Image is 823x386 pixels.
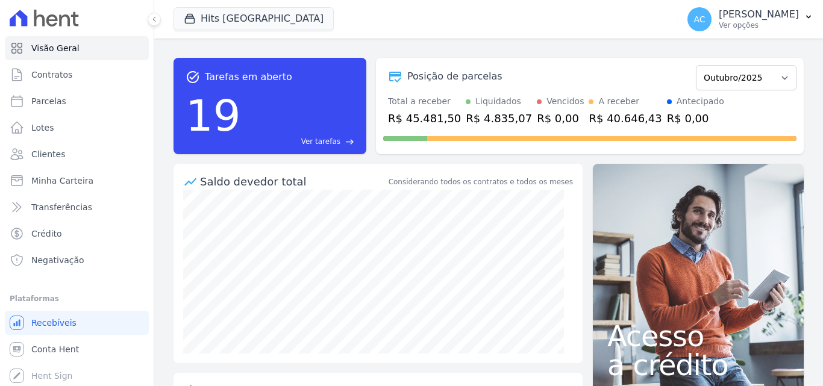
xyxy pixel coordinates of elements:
[389,176,573,187] div: Considerando todos os contratos e todos os meses
[345,137,354,146] span: east
[589,110,662,126] div: R$ 40.646,43
[174,7,334,30] button: Hits [GEOGRAPHIC_DATA]
[388,95,461,108] div: Total a receber
[5,337,149,361] a: Conta Hent
[667,110,724,126] div: R$ 0,00
[678,2,823,36] button: AC [PERSON_NAME] Ver opções
[301,136,340,147] span: Ver tarefas
[31,201,92,213] span: Transferências
[537,110,584,126] div: R$ 0,00
[31,317,77,329] span: Recebíveis
[5,248,149,272] a: Negativação
[607,350,789,379] span: a crédito
[31,228,62,240] span: Crédito
[31,148,65,160] span: Clientes
[246,136,354,147] a: Ver tarefas east
[205,70,292,84] span: Tarefas em aberto
[5,222,149,246] a: Crédito
[546,95,584,108] div: Vencidos
[598,95,639,108] div: A receber
[466,110,532,126] div: R$ 4.835,07
[719,20,799,30] p: Ver opções
[5,195,149,219] a: Transferências
[388,110,461,126] div: R$ 45.481,50
[475,95,521,108] div: Liquidados
[5,311,149,335] a: Recebíveis
[607,322,789,350] span: Acesso
[31,95,66,107] span: Parcelas
[5,169,149,193] a: Minha Carteira
[5,142,149,166] a: Clientes
[694,15,706,23] span: AC
[186,84,241,147] div: 19
[186,70,200,84] span: task_alt
[200,173,386,190] div: Saldo devedor total
[5,36,149,60] a: Visão Geral
[31,122,54,134] span: Lotes
[10,291,144,306] div: Plataformas
[719,8,799,20] p: [PERSON_NAME]
[31,69,72,81] span: Contratos
[5,116,149,140] a: Lotes
[5,63,149,87] a: Contratos
[677,95,724,108] div: Antecipado
[5,89,149,113] a: Parcelas
[31,254,84,266] span: Negativação
[31,343,79,355] span: Conta Hent
[31,175,93,187] span: Minha Carteira
[407,69,502,84] div: Posição de parcelas
[31,42,80,54] span: Visão Geral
